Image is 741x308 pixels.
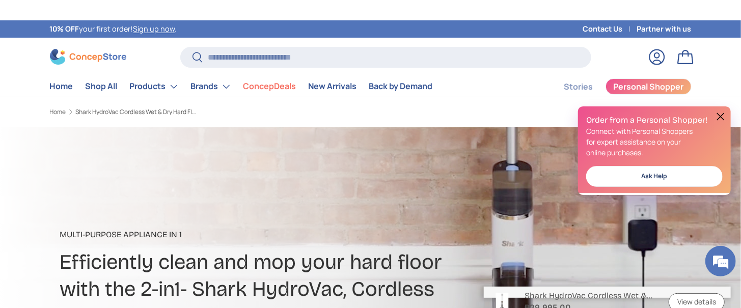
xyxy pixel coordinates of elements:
[60,229,451,241] p: Multi-Purpose Appliance in 1
[525,291,656,300] p: Shark HydroVac Cordless Wet & Dry Hard Floor Cleaner (WD210PH)
[586,166,723,187] a: Ask Help
[309,76,357,96] a: New Arrivals
[50,76,433,97] nav: Primary
[369,76,433,96] a: Back by Demand
[50,49,126,65] img: ConcepStore
[243,76,296,96] a: ConcepDeals
[124,76,185,97] summary: Products
[606,78,692,95] a: Personal Shopper
[540,76,692,97] nav: Secondary
[583,23,637,35] a: Contact Us
[637,23,692,35] a: Partner with us
[586,126,723,158] p: Connect with Personal Shoppers for expert assistance on your online purchases.
[564,77,593,97] a: Stories
[586,115,723,126] h2: Order from a Personal Shopper!
[133,24,175,34] a: Sign up now
[613,82,683,91] span: Personal Shopper
[185,76,237,97] summary: Brands
[50,107,390,117] nav: Breadcrumbs
[50,109,66,115] a: Home
[75,109,198,115] a: Shark HydroVac Cordless Wet & Dry Hard Floor Cleaner (WD210PH)
[50,24,79,34] strong: 10% OFF
[50,76,73,96] a: Home
[50,23,177,35] p: your first order! .
[86,76,118,96] a: Shop All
